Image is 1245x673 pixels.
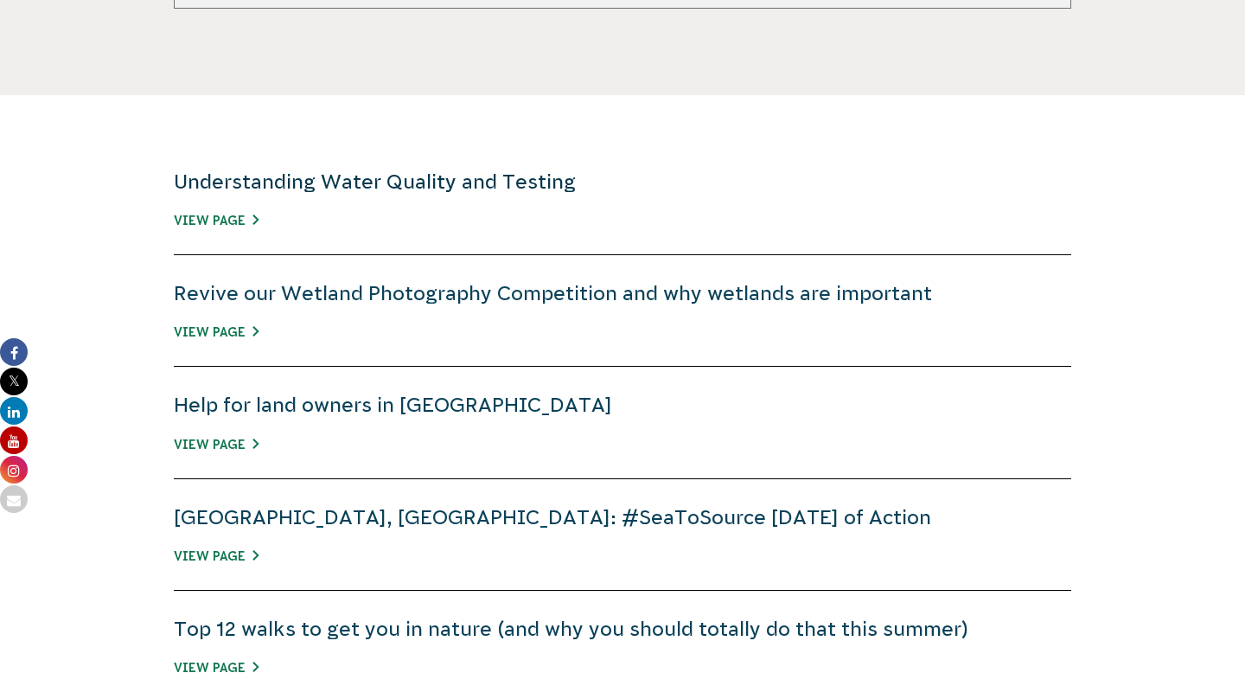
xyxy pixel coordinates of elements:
[174,506,931,529] a: [GEOGRAPHIC_DATA], [GEOGRAPHIC_DATA]: #SeaToSource [DATE] of Action
[174,438,259,452] a: View Page
[174,170,576,193] a: Understanding Water Quality and Testing
[174,618,968,640] a: Top 12 walks to get you in nature (and why you should totally do that this summer)
[174,214,259,228] a: View Page
[174,325,259,339] a: View Page
[174,282,932,304] a: Revive our Wetland Photography Competition and why wetlands are important
[174,394,612,416] a: Help for land owners in [GEOGRAPHIC_DATA]
[174,549,259,563] a: View Page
